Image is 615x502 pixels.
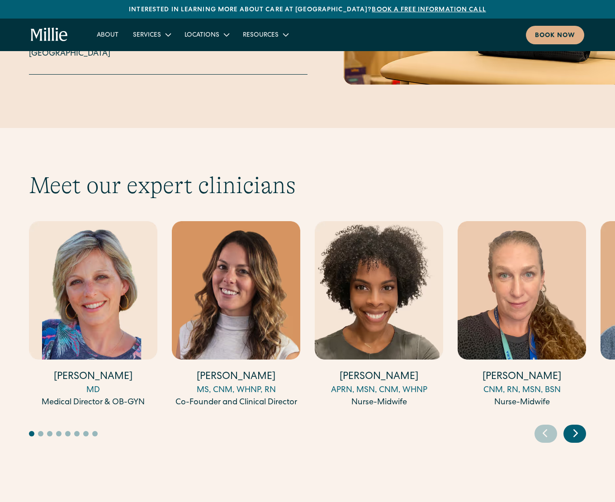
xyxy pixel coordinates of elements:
a: Book a free information call [372,7,486,13]
button: Go to slide 8 [92,431,98,436]
div: 4 / 17 [458,221,586,410]
div: Services [126,27,177,42]
h4: [PERSON_NAME] [315,370,443,384]
a: Book now [526,26,584,44]
div: 1 / 17 [29,221,157,410]
div: Previous slide [535,425,557,443]
div: 3 / 17 [315,221,443,410]
button: Go to slide 1 [29,431,34,436]
button: Go to slide 5 [65,431,71,436]
h2: Meet our expert clinicians [29,171,586,199]
a: home [31,28,68,42]
div: Nurse-Midwife [458,397,586,409]
div: Medical Director & OB-GYN [29,397,157,409]
div: Book now [535,31,575,41]
div: Co-Founder and Clinical Director [172,397,300,409]
div: CNM, RN, MSN, BSN [458,384,586,397]
div: MS, CNM, WHNP, RN [172,384,300,397]
div: 2 / 17 [172,221,300,410]
h4: [PERSON_NAME] [458,370,586,384]
div: Services [133,31,161,40]
button: Go to slide 7 [83,431,89,436]
a: [PERSON_NAME]MS, CNM, WHNP, RNCo-Founder and Clinical Director [172,221,300,409]
div: Next slide [563,425,586,443]
h4: [PERSON_NAME] [172,370,300,384]
a: [PERSON_NAME]MDMedical Director & OB-GYN [29,221,157,409]
h4: [PERSON_NAME] [29,370,157,384]
a: About [90,27,126,42]
div: MD [29,384,157,397]
button: Go to slide 3 [47,431,52,436]
div: Locations [177,27,236,42]
div: Resources [243,31,279,40]
div: Nurse-Midwife [315,397,443,409]
a: [PERSON_NAME]APRN, MSN, CNM, WHNPNurse-Midwife [315,221,443,409]
button: Go to slide 6 [74,431,80,436]
div: Locations [184,31,219,40]
div: Resources [236,27,295,42]
a: [PERSON_NAME]CNM, RN, MSN, BSNNurse-Midwife [458,221,586,409]
div: APRN, MSN, CNM, WHNP [315,384,443,397]
button: Go to slide 4 [56,431,61,436]
button: Go to slide 2 [38,431,43,436]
